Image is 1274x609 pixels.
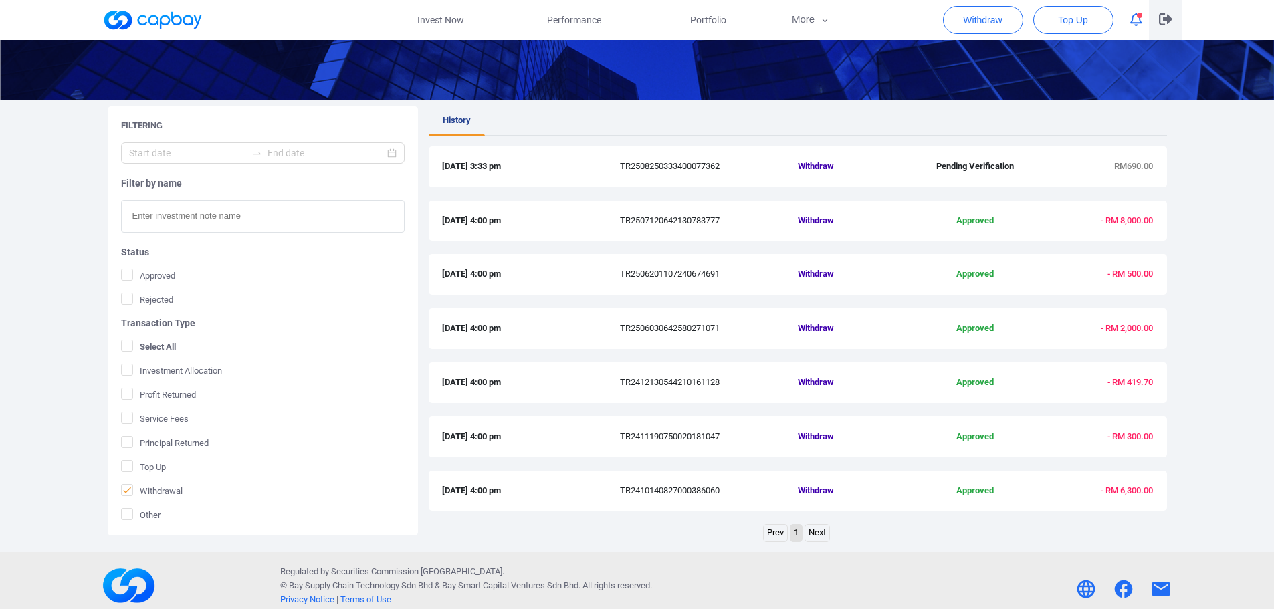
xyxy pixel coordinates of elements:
span: swap-right [251,148,262,158]
span: Top Up [121,460,166,473]
span: [DATE] 4:00 pm [442,376,620,390]
h5: Filter by name [121,177,405,189]
span: Approved [916,214,1035,228]
span: Approved [121,269,175,282]
span: Withdraw [798,214,916,228]
span: to [251,148,262,158]
span: Withdraw [798,322,916,336]
span: Other [121,508,161,521]
a: Privacy Notice [280,594,334,604]
a: Next page [805,525,829,541]
span: Portfolio [690,13,726,27]
span: Withdraw [798,430,916,444]
span: History [443,115,471,125]
span: - RM 6,300.00 [1101,485,1153,495]
p: Regulated by Securities Commission [GEOGRAPHIC_DATA]. © Bay Supply Chain Technology Sdn Bhd & . A... [280,565,652,606]
span: Withdraw [798,376,916,390]
span: [DATE] 4:00 pm [442,484,620,498]
span: TR2412130544210161128 [620,376,798,390]
span: - RM 8,000.00 [1101,215,1153,225]
span: Top Up [1058,13,1087,27]
span: - RM 500.00 [1107,269,1153,279]
span: Approved [916,376,1035,390]
input: Start date [129,146,246,160]
span: Approved [916,430,1035,444]
span: [DATE] 4:00 pm [442,430,620,444]
h5: Status [121,246,405,258]
input: End date [268,146,385,160]
span: TR2411190750020181047 [620,430,798,444]
span: Withdrawal [121,484,183,497]
span: - RM 2,000.00 [1101,323,1153,333]
span: TR2506030642580271071 [620,322,798,336]
span: Approved [916,322,1035,336]
span: Service Fees [121,412,189,425]
button: Withdraw [943,6,1023,34]
span: Principal Returned [121,436,209,449]
span: Performance [547,13,601,27]
span: TR2410140827000386060 [620,484,798,498]
span: TR2506201107240674691 [620,267,798,281]
span: Rejected [121,293,173,306]
span: Pending Verification [916,160,1035,174]
h5: Filtering [121,120,163,132]
span: RM690.00 [1114,161,1153,171]
span: Withdraw [798,160,916,174]
span: Bay Smart Capital Ventures Sdn Bhd [442,580,578,590]
a: Page 1 is your current page [790,525,802,541]
span: TR2508250333400077362 [620,160,798,174]
a: Previous page [764,525,787,541]
span: [DATE] 4:00 pm [442,267,620,281]
h5: Transaction Type [121,317,405,329]
span: TR2507120642130783777 [620,214,798,228]
a: Terms of Use [340,594,391,604]
span: Withdraw [798,267,916,281]
span: Approved [916,484,1035,498]
input: Enter investment note name [121,200,405,233]
span: Investment Allocation [121,364,222,377]
span: [DATE] 3:33 pm [442,160,620,174]
span: [DATE] 4:00 pm [442,214,620,228]
span: Profit Returned [121,388,196,401]
span: - RM 300.00 [1107,431,1153,441]
button: Top Up [1033,6,1113,34]
span: Approved [916,267,1035,281]
span: Withdraw [798,484,916,498]
span: [DATE] 4:00 pm [442,322,620,336]
span: - RM 419.70 [1107,377,1153,387]
span: Select All [121,340,176,353]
